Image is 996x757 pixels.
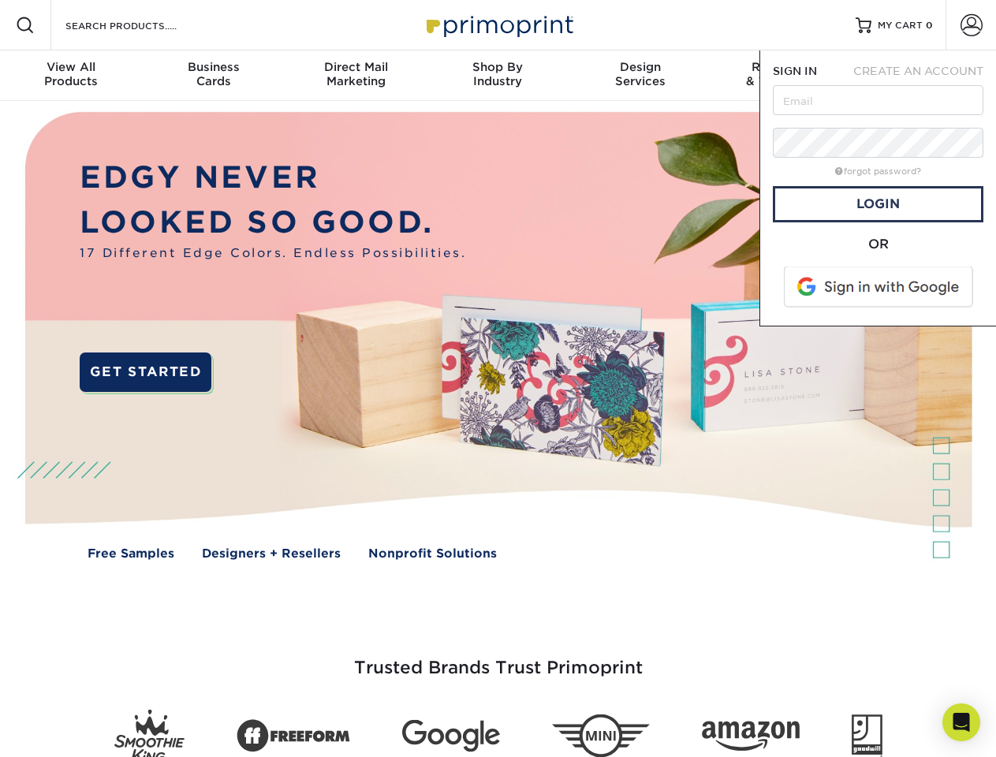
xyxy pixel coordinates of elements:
span: MY CART [878,19,923,32]
img: Google [402,720,500,752]
span: Design [569,60,711,74]
p: LOOKED SO GOOD. [80,200,466,245]
h3: Trusted Brands Trust Primoprint [37,620,960,697]
div: Marketing [285,60,427,88]
a: Shop ByIndustry [427,50,569,101]
span: Shop By [427,60,569,74]
a: BusinessCards [142,50,284,101]
span: 0 [926,20,933,31]
a: Designers + Resellers [202,545,341,563]
a: Resources& Templates [711,50,853,101]
span: Direct Mail [285,60,427,74]
a: Nonprofit Solutions [368,545,497,563]
a: forgot password? [835,166,921,177]
div: Services [569,60,711,88]
a: DesignServices [569,50,711,101]
div: & Templates [711,60,853,88]
img: Amazon [702,722,800,751]
div: Open Intercom Messenger [942,703,980,741]
a: Direct MailMarketing [285,50,427,101]
input: SEARCH PRODUCTS..... [64,16,218,35]
span: 17 Different Edge Colors. Endless Possibilities. [80,244,466,263]
iframe: Google Customer Reviews [4,709,134,751]
a: GET STARTED [80,352,211,392]
span: CREATE AN ACCOUNT [853,65,983,77]
img: Primoprint [420,8,577,42]
p: EDGY NEVER [80,155,466,200]
input: Email [773,85,983,115]
div: Cards [142,60,284,88]
div: OR [773,235,983,254]
div: Industry [427,60,569,88]
span: Resources [711,60,853,74]
img: Goodwill [852,714,882,757]
span: SIGN IN [773,65,817,77]
a: Login [773,186,983,222]
span: Business [142,60,284,74]
a: Free Samples [88,545,174,563]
